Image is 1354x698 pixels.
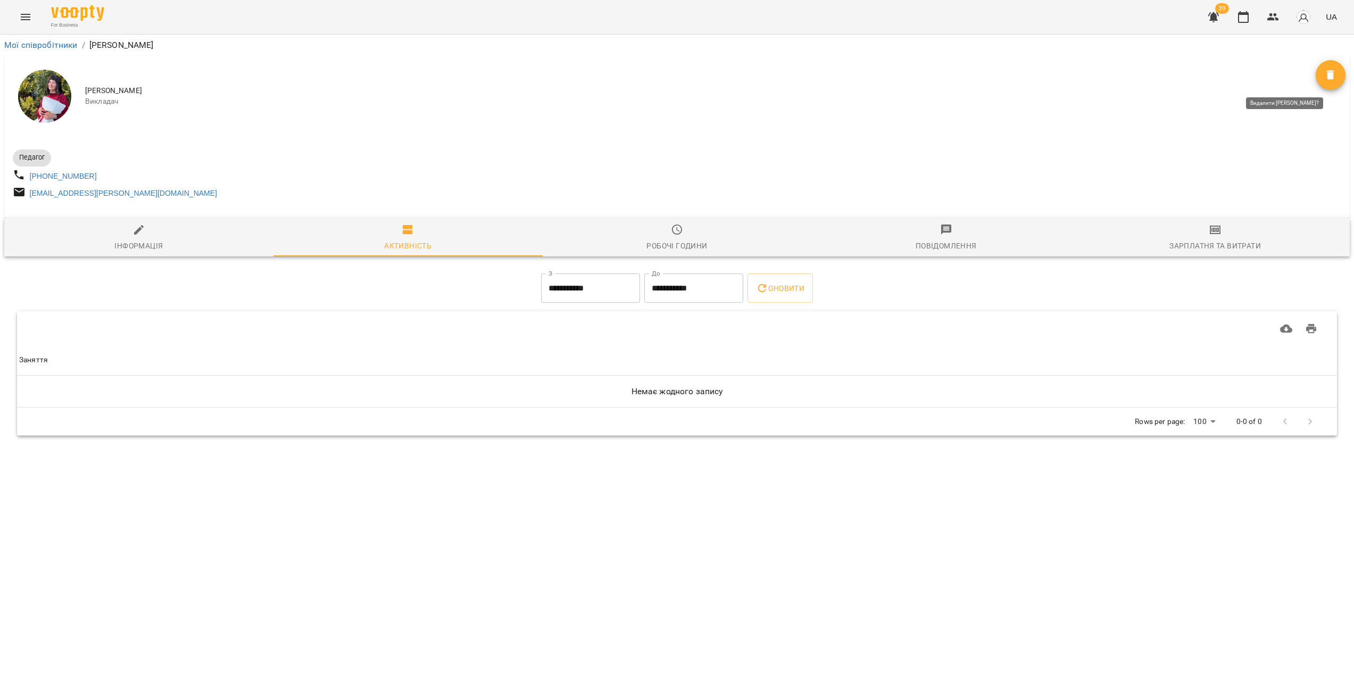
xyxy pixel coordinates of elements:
a: Мої співробітники [4,40,78,50]
p: [PERSON_NAME] [89,39,154,52]
li: / [82,39,85,52]
img: Скрипник Діана Геннадіївна [18,70,71,123]
span: UA [1326,11,1337,22]
span: Викладач [85,96,1316,107]
div: Заняття [19,354,48,367]
button: Друк [1299,316,1324,342]
div: Інформація [114,239,163,252]
h6: Немає жодного запису [19,384,1335,399]
div: Робочі години [646,239,707,252]
button: Видалити [1316,60,1345,90]
span: For Business [51,22,104,29]
div: Повідомлення [916,239,977,252]
span: Заняття [19,354,1335,367]
button: Menu [13,4,38,30]
p: Rows per page: [1135,417,1185,427]
p: 0-0 of 0 [1236,417,1262,427]
span: Педагог [13,153,51,162]
img: avatar_s.png [1296,10,1311,24]
div: Зарплатня та Витрати [1169,239,1261,252]
span: [PERSON_NAME] [85,86,1316,96]
div: Table Toolbar [17,311,1337,345]
button: UA [1322,7,1341,27]
span: 39 [1215,3,1229,14]
a: [PHONE_NUMBER] [30,172,97,180]
img: Voopty Logo [51,5,104,21]
a: [EMAIL_ADDRESS][PERSON_NAME][DOMAIN_NAME] [30,189,217,197]
div: 100 [1189,414,1219,429]
span: Оновити [756,282,804,295]
nav: breadcrumb [4,39,1350,52]
div: Sort [19,354,48,367]
div: Активність [384,239,431,252]
button: Оновити [747,273,813,303]
button: Завантажити CSV [1274,316,1299,342]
